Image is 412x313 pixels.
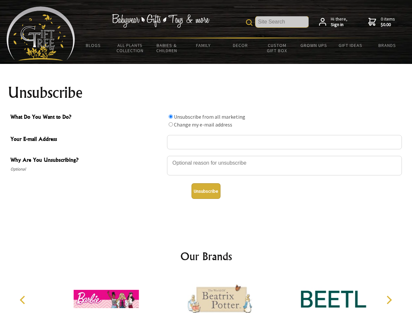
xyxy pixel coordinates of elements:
textarea: Why Are You Unsubscribing? [167,156,402,175]
label: Unsubscribe from all marketing [174,113,245,120]
a: BLOGS [75,38,112,52]
img: Babywear - Gifts - Toys & more [112,14,209,28]
input: Site Search [255,16,309,27]
img: product search [246,19,252,26]
a: Gift Ideas [332,38,369,52]
a: Family [185,38,222,52]
input: Your E-mail Address [167,135,402,149]
h1: Unsubscribe [8,85,404,100]
span: 0 items [381,16,395,28]
a: Grown Ups [295,38,332,52]
button: Unsubscribe [191,183,221,199]
a: All Plants Collection [112,38,149,57]
strong: $0.00 [381,22,395,28]
a: Babies & Children [148,38,185,57]
span: Your E-mail Address [10,135,164,144]
a: 0 items$0.00 [368,16,395,28]
img: Babyware - Gifts - Toys and more... [7,7,75,61]
h2: Our Brands [13,248,399,264]
a: Decor [222,38,259,52]
a: Custom Gift Box [259,38,296,57]
a: Brands [369,38,406,52]
span: Why Are You Unsubscribing? [10,156,164,165]
button: Next [382,293,396,307]
input: What Do You Want to Do? [169,114,173,119]
span: Hi there, [331,16,347,28]
span: Optional [10,165,164,173]
strong: Sign in [331,22,347,28]
button: Previous [16,293,31,307]
a: Hi there,Sign in [319,16,347,28]
input: What Do You Want to Do? [169,122,173,127]
label: Change my e-mail address [174,121,232,128]
span: What Do You Want to Do? [10,113,164,122]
